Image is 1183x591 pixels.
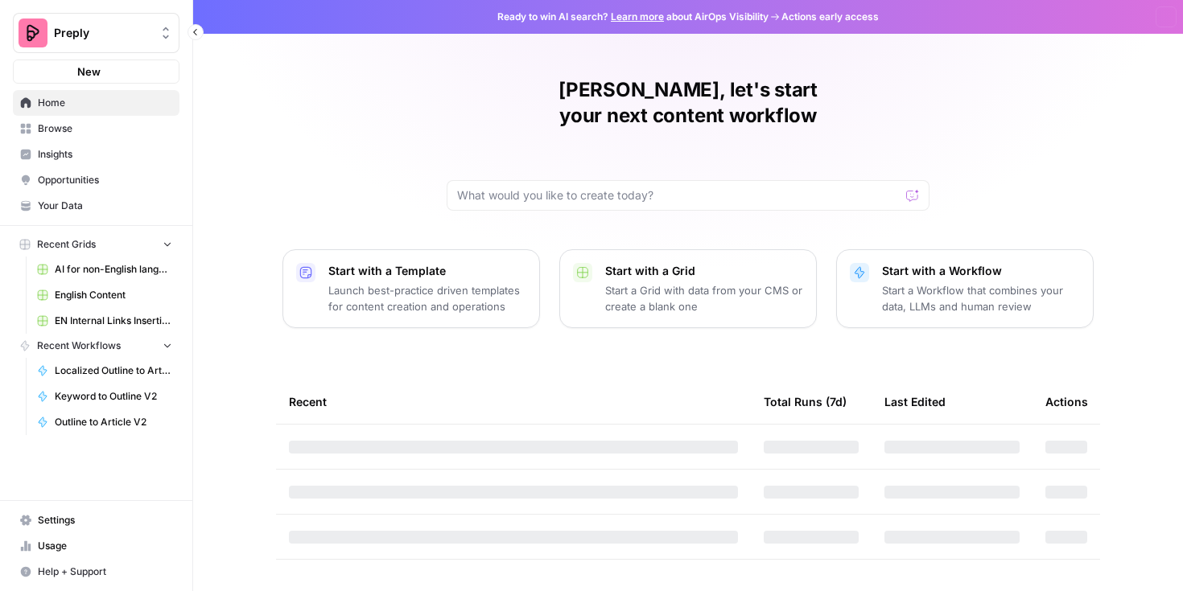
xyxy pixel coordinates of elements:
[289,380,738,424] div: Recent
[30,384,179,409] a: Keyword to Outline V2
[55,262,172,277] span: AI for non-English languages
[55,314,172,328] span: EN Internal Links Insertion
[30,257,179,282] a: AI for non-English languages
[884,380,946,424] div: Last Edited
[30,282,179,308] a: English Content
[38,199,172,213] span: Your Data
[457,187,900,203] input: What would you like to create today?
[30,409,179,435] a: Outline to Article V2
[282,249,540,328] button: Start with a TemplateLaunch best-practice driven templates for content creation and operations
[13,167,179,193] a: Opportunities
[38,147,172,162] span: Insights
[13,142,179,167] a: Insights
[38,564,172,579] span: Help + Support
[38,513,172,527] span: Settings
[13,193,179,219] a: Your Data
[54,25,151,41] span: Preply
[882,263,1080,279] p: Start with a Workflow
[1045,380,1088,424] div: Actions
[497,10,769,24] span: Ready to win AI search? about AirOps Visibility
[55,415,172,429] span: Outline to Article V2
[38,121,172,136] span: Browse
[30,308,179,334] a: EN Internal Links Insertion
[13,507,179,533] a: Settings
[13,116,179,142] a: Browse
[13,334,179,358] button: Recent Workflows
[38,173,172,187] span: Opportunities
[13,232,179,257] button: Recent Grids
[55,288,172,302] span: English Content
[19,18,47,47] img: Preply Logo
[764,380,847,424] div: Total Runs (7d)
[13,533,179,559] a: Usage
[328,282,526,314] p: Launch best-practice driven templates for content creation and operations
[559,249,817,328] button: Start with a GridStart a Grid with data from your CMS or create a blank one
[611,10,664,23] a: Learn more
[37,237,96,252] span: Recent Grids
[447,77,929,129] h1: [PERSON_NAME], let's start your next content workflow
[13,13,179,53] button: Workspace: Preply
[328,263,526,279] p: Start with a Template
[38,96,172,110] span: Home
[30,358,179,384] a: Localized Outline to Article
[55,389,172,404] span: Keyword to Outline V2
[55,363,172,378] span: Localized Outline to Article
[605,263,803,279] p: Start with a Grid
[13,60,179,84] button: New
[77,64,101,80] span: New
[38,539,172,553] span: Usage
[37,339,121,353] span: Recent Workflows
[605,282,803,314] p: Start a Grid with data from your CMS or create a blank one
[13,559,179,585] button: Help + Support
[13,90,179,116] a: Home
[882,282,1080,314] p: Start a Workflow that combines your data, LLMs and human review
[836,249,1094,328] button: Start with a WorkflowStart a Workflow that combines your data, LLMs and human review
[781,10,879,24] span: Actions early access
